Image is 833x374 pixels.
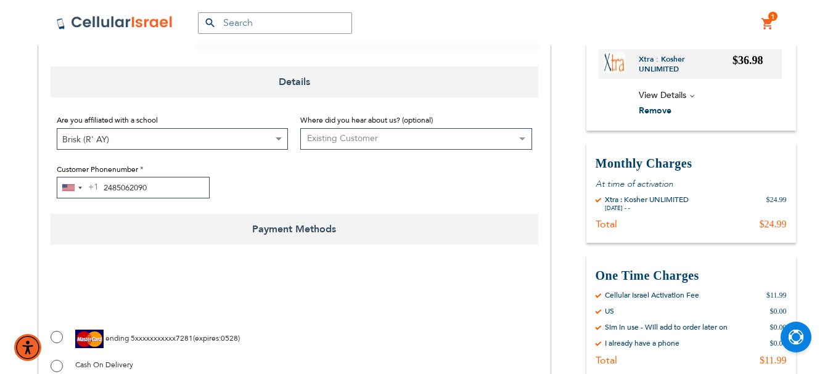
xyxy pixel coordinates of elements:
[771,12,775,22] span: 1
[604,52,625,73] img: Xtra : Kosher UNLIMITED
[88,180,99,195] div: +1
[639,104,671,116] span: Remove
[198,12,352,34] input: Search
[761,17,774,31] a: 1
[596,354,617,367] div: Total
[605,195,689,205] div: Xtra : Kosher UNLIMITED
[639,89,686,101] span: View Details
[57,165,138,174] span: Customer Phonenumber
[770,322,787,332] div: $0.00
[75,330,104,348] img: MasterCard
[221,333,238,343] span: 0528
[57,128,289,150] span: Brisk (R' AY)
[105,333,129,343] span: ending
[766,290,787,300] div: $11.99
[14,334,41,361] div: Accessibility Menu
[770,338,787,348] div: $0.00
[195,333,219,343] span: expires
[596,267,787,284] h3: One Time Charges
[766,195,787,212] div: $24.99
[605,338,679,348] div: I already have a phone
[51,272,238,320] iframe: reCAPTCHA
[300,115,433,125] span: Where did you hear about us? (optional)
[732,54,763,67] span: $36.98
[639,54,733,74] a: Xtra : Kosher UNLIMITED
[605,322,728,332] div: Sim in use - Will add to order later on
[760,218,787,230] div: $24.99
[596,218,617,230] div: Total
[51,330,240,348] label: ( : )
[596,155,787,172] h3: Monthly Charges
[51,67,538,97] span: Details
[605,205,689,212] div: [DATE] - -
[770,306,787,316] div: $0.00
[57,177,210,198] input: e.g. 201-555-0123
[57,115,158,125] span: Are you affiliated with a school
[57,129,288,150] span: Brisk (R' AY)
[75,360,133,370] span: Cash On Delivery
[596,178,787,190] p: At time of activation
[605,290,699,300] div: Cellular Israel Activation Fee
[51,214,538,245] span: Payment Methods
[760,354,786,367] div: $11.99
[56,15,173,30] img: Cellular Israel Logo
[57,177,99,198] button: Selected country
[131,333,193,343] span: 5xxxxxxxxxxx7281
[605,306,614,316] div: US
